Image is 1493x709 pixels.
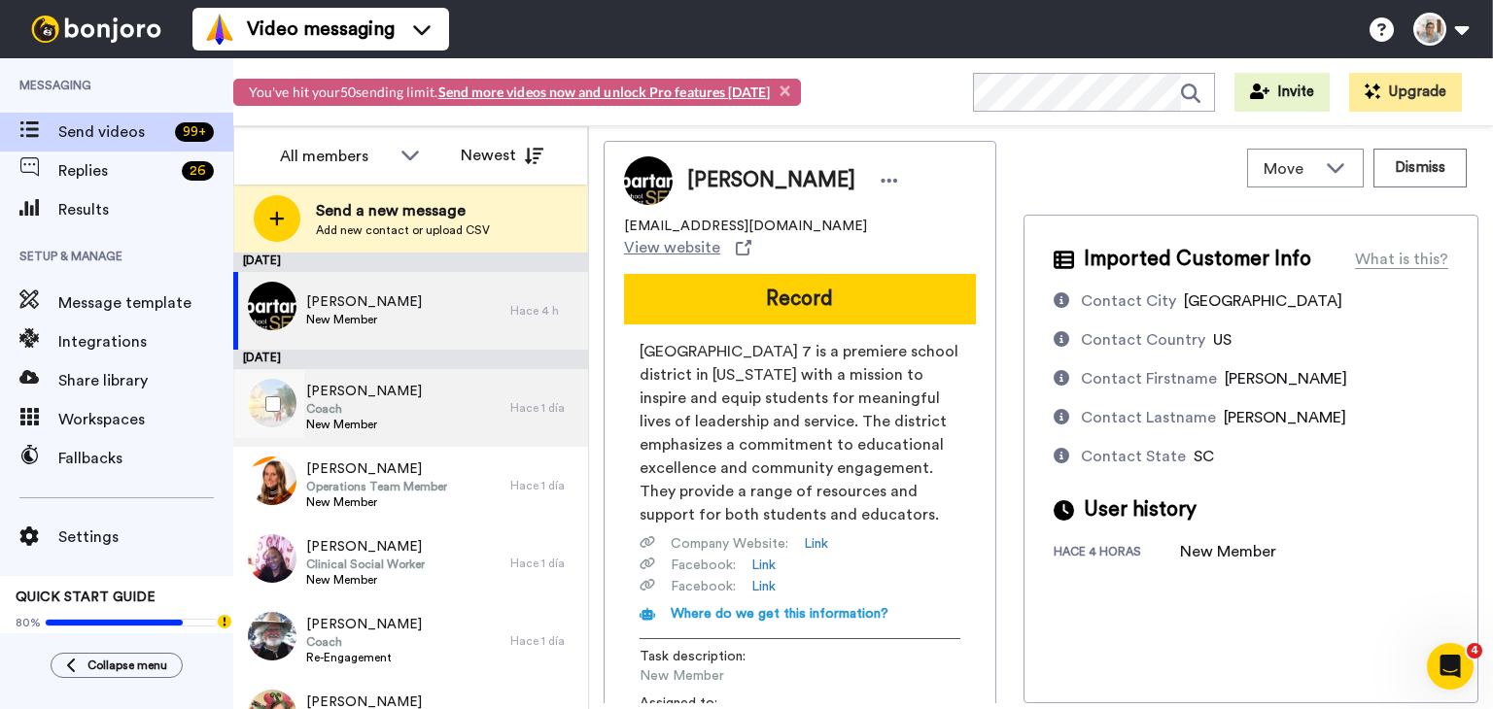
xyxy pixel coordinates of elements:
[175,122,214,142] div: 99 +
[248,456,296,505] img: 6af8a2cb-da71-4582-b7e4-8af62146cfce.jpg
[640,647,776,666] span: Task description :
[247,16,395,43] span: Video messaging
[248,534,296,583] img: 36a9683c-c44c-4dd0-bf63-577eb62490c8.jpg
[306,615,422,634] span: [PERSON_NAME]
[1355,248,1448,271] div: What is this?
[306,459,447,479] span: [PERSON_NAME]
[306,479,447,494] span: Operations Team Member
[16,591,156,604] span: QUICK START GUIDE
[306,572,425,588] span: New Member
[1081,289,1176,313] div: Contact City
[248,282,296,330] img: 72f94c7a-cdc7-40cb-9262-869602fee3fc.png
[306,292,422,312] span: [PERSON_NAME]
[58,330,233,354] span: Integrations
[316,199,490,222] span: Send a new message
[624,236,720,259] span: View website
[58,291,233,315] span: Message template
[58,447,233,470] span: Fallbacks
[1224,410,1346,425] span: [PERSON_NAME]
[1427,643,1474,690] iframe: Intercom live chat
[1373,149,1467,187] button: Dismiss
[780,81,790,101] span: ×
[1213,332,1232,348] span: US
[248,612,296,660] img: 8e16d83d-32b5-4067-ae58-573fb508d042.jpg
[751,556,776,575] a: Link
[87,658,167,673] span: Collapse menu
[640,340,960,526] span: [GEOGRAPHIC_DATA] 7 is a premiere school district in [US_STATE] with a mission to inspire and equ...
[233,253,588,272] div: [DATE]
[216,613,233,630] div: Tooltip anchor
[58,369,233,392] span: Share library
[23,16,169,43] img: bj-logo-header-white.svg
[58,120,167,144] span: Send videos
[1081,406,1216,429] div: Contact Lastname
[671,556,736,575] span: Facebook :
[306,650,422,665] span: Re-Engagement
[1180,540,1277,563] div: New Member
[306,401,422,417] span: Coach
[510,400,578,416] div: Hace 1 día
[751,577,776,596] a: Link
[510,633,578,649] div: Hace 1 día
[306,537,425,557] span: [PERSON_NAME]
[306,494,447,510] span: New Member
[780,81,790,101] button: Close
[624,217,867,236] span: [EMAIL_ADDRESS][DOMAIN_NAME]
[58,525,233,549] span: Settings
[1194,449,1214,464] span: SC
[1184,293,1342,309] span: [GEOGRAPHIC_DATA]
[804,534,828,554] a: Link
[640,666,824,686] span: New Member
[16,615,41,630] span: 80%
[249,84,771,100] span: You've hit your 50 sending limit.
[233,350,588,369] div: [DATE]
[1225,371,1347,387] span: [PERSON_NAME]
[51,653,183,678] button: Collapse menu
[510,478,578,493] div: Hace 1 día
[438,84,771,100] a: Send more videos now and unlock Pro features [DATE]
[1081,367,1217,390] div: Contact Firstname
[306,417,422,432] span: New Member
[671,577,736,596] span: Facebook :
[1349,73,1462,112] button: Upgrade
[1234,73,1330,112] button: Invite
[624,156,673,205] img: Image of Heather Barton
[671,534,788,554] span: Company Website :
[306,634,422,650] span: Coach
[1084,495,1197,524] span: User history
[182,161,214,181] div: 26
[624,236,751,259] a: View website
[687,166,855,195] span: [PERSON_NAME]
[1081,328,1205,352] div: Contact Country
[671,607,888,621] span: Where do we get this information?
[58,159,174,183] span: Replies
[1054,544,1180,563] div: hace 4 horas
[306,382,422,401] span: [PERSON_NAME]
[510,303,578,319] div: Hace 4 h
[624,274,976,324] button: Record
[510,556,578,571] div: Hace 1 día
[306,312,422,327] span: New Member
[1084,245,1311,274] span: Imported Customer Info
[58,198,233,221] span: Results
[1264,157,1316,181] span: Move
[446,136,558,175] button: Newest
[204,14,235,45] img: vm-color.svg
[1467,643,1482,658] span: 4
[280,145,391,168] div: All members
[306,557,425,572] span: Clinical Social Worker
[1081,445,1186,468] div: Contact State
[58,408,233,431] span: Workspaces
[316,222,490,238] span: Add new contact or upload CSV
